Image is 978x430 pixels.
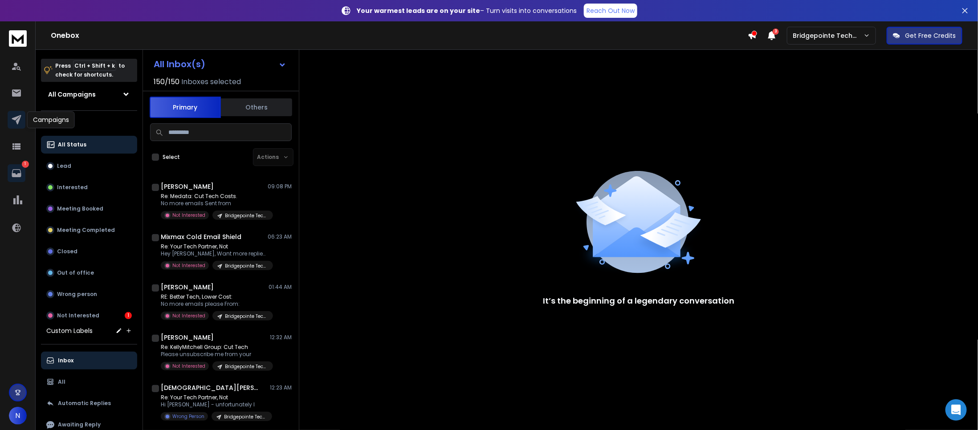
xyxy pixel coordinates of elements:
p: All [58,378,65,385]
button: Get Free Credits [887,27,962,45]
button: All [41,373,137,391]
button: Lead [41,157,137,175]
p: Bridgepointe Technologies | 8.2k Software-IT [224,414,267,420]
img: logo [9,30,27,47]
button: Interested [41,178,137,196]
button: Others [221,97,292,117]
p: Not Interested [172,363,205,369]
p: Meeting Booked [57,205,103,212]
p: 1 [22,161,29,168]
h1: [PERSON_NAME] [161,333,214,342]
button: Primary [150,97,221,118]
h3: Inboxes selected [181,77,241,87]
h1: [PERSON_NAME] [161,283,214,292]
div: Open Intercom Messenger [945,399,967,421]
h1: All Campaigns [48,90,96,99]
button: Meeting Booked [41,200,137,218]
a: 1 [8,164,25,182]
p: Hi [PERSON_NAME] - unfortunately I [161,401,268,408]
p: Reach Out Now [587,6,635,15]
p: – Turn visits into conversations [357,6,577,15]
p: Re: Your Tech Partner, Not [161,243,268,250]
p: 09:08 PM [268,183,292,190]
p: Awaiting Reply [58,421,101,428]
h3: Custom Labels [46,326,93,335]
h3: Filters [41,118,137,130]
p: 01:44 AM [269,284,292,291]
p: Not Interested [172,312,205,319]
span: Ctrl + Shift + k [73,61,116,71]
p: Lead [57,162,71,170]
p: No more emails please From: [161,300,268,308]
p: Closed [57,248,77,255]
h1: Onebox [51,30,748,41]
p: Please unsubscribe me from your [161,351,268,358]
p: Not Interested [57,312,99,319]
p: 12:23 AM [270,384,292,391]
p: Bridgepointe Technologies | 8.2k Software-IT [225,363,268,370]
p: Wrong Person [172,413,204,420]
p: It’s the beginning of a legendary conversation [543,295,734,307]
p: Re: KellyMitchell Group: Cut Tech [161,344,268,351]
button: N [9,407,27,425]
button: Automatic Replies [41,394,137,412]
p: Bridgepointe Technologies | 8.2k Software-IT [225,263,268,269]
p: Automatic Replies [58,400,111,407]
button: Wrong person [41,285,137,303]
div: 1 [125,312,132,319]
p: Wrong person [57,291,97,298]
p: Inbox [58,357,73,364]
p: Bridgepointe Technologies | 8.2k Software-IT [225,313,268,320]
p: Not Interested [172,262,205,269]
p: Interested [57,184,88,191]
button: All Inbox(s) [147,55,293,73]
p: RE: Better Tech, Lower Cost: [161,293,268,300]
label: Select [163,154,180,161]
div: Campaigns [27,111,75,128]
a: Reach Out Now [584,4,637,18]
p: Bridgepointe Technologies | 8.2k Software-IT [225,212,268,219]
p: Hey [PERSON_NAME], Want more replies to [161,250,268,257]
h1: [DEMOGRAPHIC_DATA][PERSON_NAME] [161,383,259,392]
h1: All Inbox(s) [154,60,205,69]
button: All Campaigns [41,85,137,103]
button: Meeting Completed [41,221,137,239]
p: 06:23 AM [268,233,292,240]
p: No more emails Sent from [161,200,268,207]
p: Press to check for shortcuts. [55,61,125,79]
span: 3 [773,28,779,35]
button: Inbox [41,352,137,369]
button: Closed [41,243,137,260]
button: All Status [41,136,137,154]
p: All Status [58,141,86,148]
p: Re: Medata: Cut Tech Costs. [161,193,268,200]
p: Out of office [57,269,94,276]
p: Meeting Completed [57,227,115,234]
button: Out of office [41,264,137,282]
button: Not Interested1 [41,307,137,325]
span: 150 / 150 [154,77,179,87]
h1: [PERSON_NAME] [161,182,214,191]
h1: Mixmax Cold Email Shield [161,232,241,241]
p: Bridgepointe Technologies [793,31,864,40]
p: Re: Your Tech Partner, Not [161,394,268,401]
p: 12:32 AM [270,334,292,341]
strong: Your warmest leads are on your site [357,6,480,15]
p: Get Free Credits [905,31,956,40]
p: Not Interested [172,212,205,219]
